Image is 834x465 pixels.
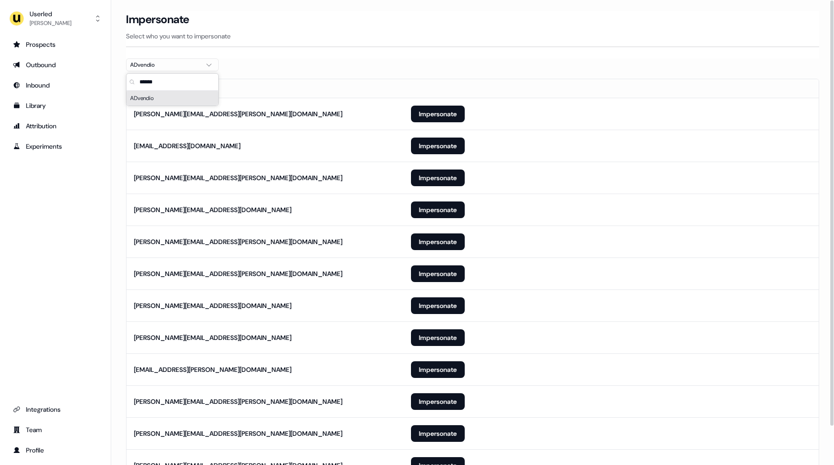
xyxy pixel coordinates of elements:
div: Inbound [13,81,98,90]
div: [EMAIL_ADDRESS][PERSON_NAME][DOMAIN_NAME] [134,365,291,374]
button: Impersonate [411,106,465,122]
button: Impersonate [411,329,465,346]
a: Go to integrations [7,402,103,417]
div: ADvendio [130,60,200,69]
div: [EMAIL_ADDRESS][DOMAIN_NAME] [134,141,240,151]
div: [PERSON_NAME][EMAIL_ADDRESS][PERSON_NAME][DOMAIN_NAME] [134,429,342,438]
th: Email [126,79,404,98]
p: Select who you want to impersonate [126,31,819,41]
button: Impersonate [411,265,465,282]
div: [PERSON_NAME][EMAIL_ADDRESS][PERSON_NAME][DOMAIN_NAME] [134,173,342,182]
a: Go to outbound experience [7,57,103,72]
div: [PERSON_NAME][EMAIL_ADDRESS][PERSON_NAME][DOMAIN_NAME] [134,237,342,246]
a: Go to Inbound [7,78,103,93]
a: Go to profile [7,443,103,458]
button: Impersonate [411,297,465,314]
div: Suggestions [126,91,218,106]
div: Attribution [13,121,98,131]
button: Impersonate [411,393,465,410]
div: [PERSON_NAME][EMAIL_ADDRESS][DOMAIN_NAME] [134,301,291,310]
a: Go to prospects [7,37,103,52]
div: Userled [30,9,71,19]
div: Team [13,425,98,434]
button: Userled[PERSON_NAME] [7,7,103,30]
div: Experiments [13,142,98,151]
div: Prospects [13,40,98,49]
div: [PERSON_NAME][EMAIL_ADDRESS][DOMAIN_NAME] [134,205,291,214]
button: Impersonate [411,233,465,250]
div: Profile [13,446,98,455]
div: Integrations [13,405,98,414]
button: Impersonate [411,425,465,442]
button: Impersonate [411,170,465,186]
button: Impersonate [411,361,465,378]
div: [PERSON_NAME][EMAIL_ADDRESS][PERSON_NAME][DOMAIN_NAME] [134,397,342,406]
div: [PERSON_NAME][EMAIL_ADDRESS][DOMAIN_NAME] [134,333,291,342]
div: [PERSON_NAME] [30,19,71,28]
div: [PERSON_NAME][EMAIL_ADDRESS][PERSON_NAME][DOMAIN_NAME] [134,109,342,119]
button: Impersonate [411,138,465,154]
div: ADvendio [126,91,218,106]
a: Go to experiments [7,139,103,154]
a: Go to attribution [7,119,103,133]
div: [PERSON_NAME][EMAIL_ADDRESS][PERSON_NAME][DOMAIN_NAME] [134,269,342,278]
div: Library [13,101,98,110]
div: Outbound [13,60,98,69]
h3: Impersonate [126,13,190,26]
button: ADvendio [126,58,219,71]
a: Go to team [7,422,103,437]
a: Go to templates [7,98,103,113]
button: Impersonate [411,201,465,218]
